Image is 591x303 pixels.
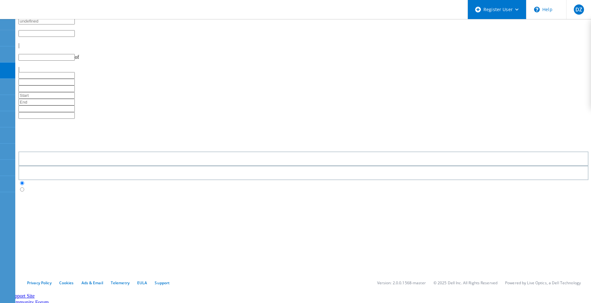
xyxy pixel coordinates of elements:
li: © 2025 Dell Inc. All Rights Reserved [433,280,497,286]
div: | [18,66,588,72]
span: DZ [575,7,582,12]
a: Ads & Email [81,280,103,286]
a: Cookies [59,280,74,286]
svg: \n [534,7,540,12]
a: EULA [137,280,147,286]
span: of [75,54,79,60]
li: Powered by Live Optics, a Dell Technology [505,280,581,286]
li: Version: 2.0.0.1568-master [377,280,426,286]
input: Start [18,92,75,99]
a: Support [155,280,170,286]
a: Live Optics Dashboard [6,12,75,18]
a: Privacy Policy [27,280,52,286]
input: undefined [18,18,75,24]
a: Support Site [9,293,35,299]
a: Telemetry [111,280,130,286]
div: | [18,43,588,48]
input: End [18,99,75,105]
